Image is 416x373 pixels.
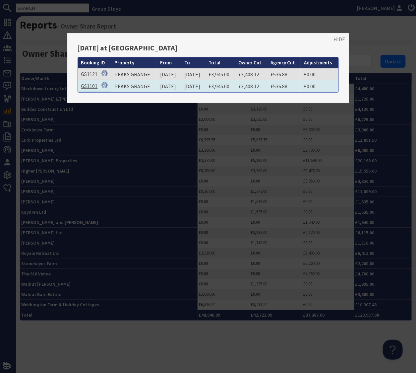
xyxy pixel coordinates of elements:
a: GS1121Referer: Group Stays [81,71,98,77]
a: GS1101Referer: Group Stays [81,83,98,89]
img: Referer: Group Stays [101,70,108,76]
a: £3,408.12 [238,71,259,78]
img: Referer: Group Stays [101,82,108,88]
th: Agency Cut [267,57,301,68]
a: £536.88 [270,83,287,90]
a: £0.00 [304,71,316,78]
a: £0.00 [304,83,316,90]
a: £3,945.00 [208,71,229,78]
th: Property [111,57,157,68]
h3: [DATE] at [GEOGRAPHIC_DATA] [78,43,339,52]
th: From [157,57,181,68]
th: Booking ID [78,57,111,68]
a: [DATE] [184,71,200,78]
a: £3,408.12 [238,83,259,90]
a: [DATE] [184,83,200,90]
th: To [181,57,205,68]
th: Owner Cut [235,57,267,68]
a: [DATE] [160,83,176,90]
th: Adjustments [301,57,338,68]
th: Total [205,57,235,68]
a: PEAKS GRANGE [114,83,150,90]
a: £3,945.00 [208,83,229,90]
a: £536.88 [270,71,287,78]
a: [DATE] [160,71,176,78]
a: HIDE [334,35,345,43]
a: PEAKS GRANGE [114,71,150,78]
